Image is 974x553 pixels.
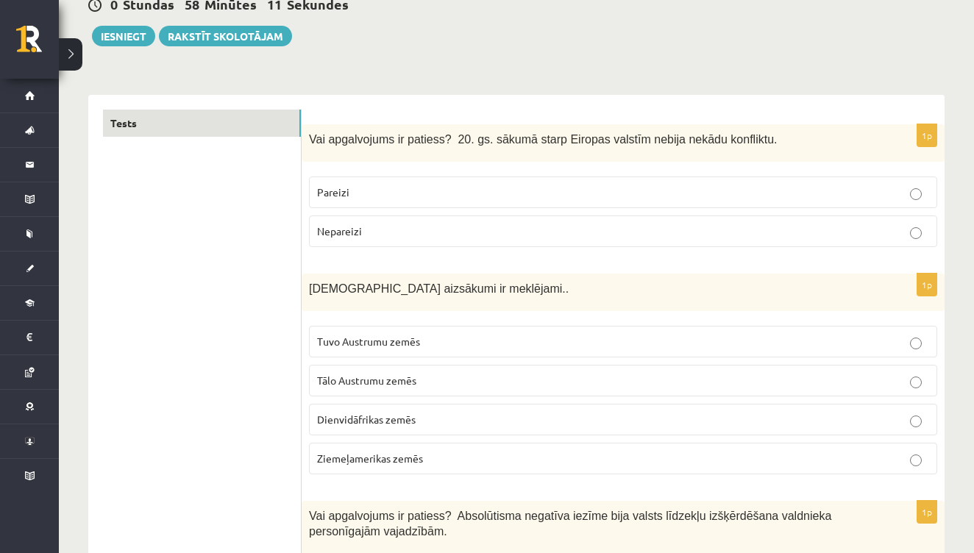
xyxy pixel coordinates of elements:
[159,26,292,46] a: Rakstīt skolotājam
[910,377,922,388] input: Tālo Austrumu zemēs
[309,510,831,538] span: Vai apgalvojums ir patiess? Absolūtisma negatīva iezīme bija valsts līdzekļu izšķērdēšana valdnie...
[910,188,922,200] input: Pareizi
[317,185,349,199] span: Pareizi
[317,452,423,465] span: Ziemeļamerikas zemēs
[317,413,416,426] span: Dienvidāfrikas zemēs
[917,124,937,147] p: 1p
[317,224,362,238] span: Nepareizi
[317,335,420,348] span: Tuvo Austrumu zemēs
[309,133,777,146] span: Vai apgalvojums ir patiess? 20. gs. sākumā starp Eiropas valstīm nebija nekādu konfliktu.
[910,338,922,349] input: Tuvo Austrumu zemēs
[910,227,922,239] input: Nepareizi
[917,500,937,524] p: 1p
[917,273,937,296] p: 1p
[317,374,416,387] span: Tālo Austrumu zemēs
[309,282,569,295] span: [DEMOGRAPHIC_DATA] aizsākumi ir meklējami..
[910,454,922,466] input: Ziemeļamerikas zemēs
[16,26,59,63] a: Rīgas 1. Tālmācības vidusskola
[910,415,922,427] input: Dienvidāfrikas zemēs
[103,110,301,137] a: Tests
[92,26,155,46] button: Iesniegt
